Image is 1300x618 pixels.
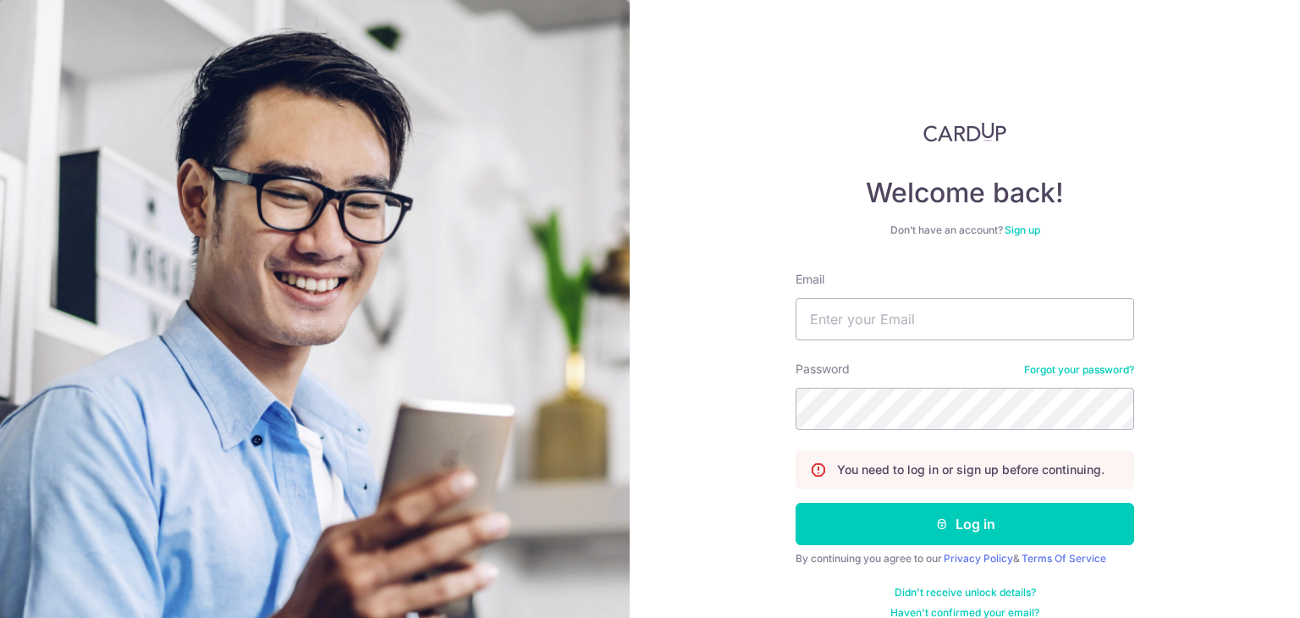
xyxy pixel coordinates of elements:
p: You need to log in or sign up before continuing. [837,461,1104,478]
a: Didn't receive unlock details? [895,586,1036,599]
h4: Welcome back! [796,176,1134,210]
label: Email [796,271,824,288]
a: Terms Of Service [1022,552,1106,565]
a: Forgot your password? [1024,363,1134,377]
button: Log in [796,503,1134,545]
a: Privacy Policy [944,552,1013,565]
img: CardUp Logo [923,122,1006,142]
input: Enter your Email [796,298,1134,340]
a: Sign up [1005,223,1040,236]
div: By continuing you agree to our & [796,552,1134,566]
div: Don’t have an account? [796,223,1134,237]
label: Password [796,361,850,378]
